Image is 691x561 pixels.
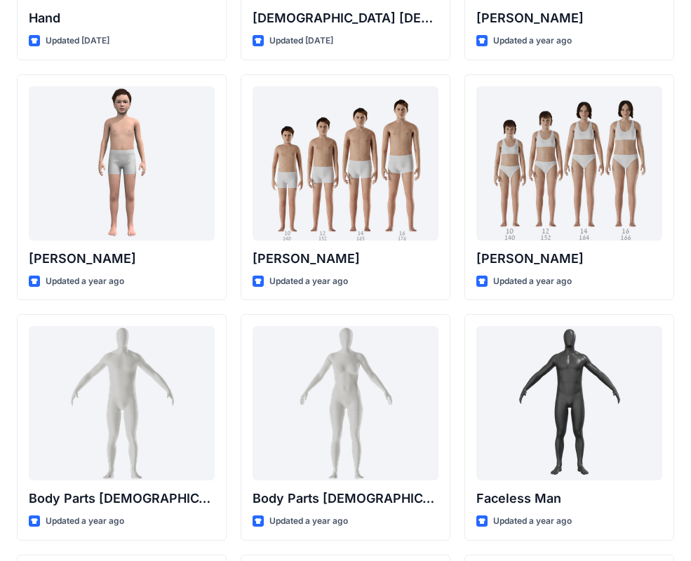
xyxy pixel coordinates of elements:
[269,34,333,48] p: Updated [DATE]
[46,34,109,48] p: Updated [DATE]
[29,249,215,269] p: [PERSON_NAME]
[29,86,215,241] a: Emil
[476,8,662,28] p: [PERSON_NAME]
[46,274,124,289] p: Updated a year ago
[476,489,662,508] p: Faceless Man
[253,8,438,28] p: [DEMOGRAPHIC_DATA] [DEMOGRAPHIC_DATA]
[253,249,438,269] p: [PERSON_NAME]
[253,86,438,241] a: Brandon
[253,489,438,508] p: Body Parts [DEMOGRAPHIC_DATA]
[269,514,348,529] p: Updated a year ago
[493,34,572,48] p: Updated a year ago
[46,514,124,529] p: Updated a year ago
[476,326,662,480] a: Faceless Man
[29,489,215,508] p: Body Parts [DEMOGRAPHIC_DATA]
[29,8,215,28] p: Hand
[476,86,662,241] a: Brenda
[29,326,215,480] a: Body Parts Male
[493,274,572,289] p: Updated a year ago
[476,249,662,269] p: [PERSON_NAME]
[493,514,572,529] p: Updated a year ago
[253,326,438,480] a: Body Parts Female
[269,274,348,289] p: Updated a year ago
